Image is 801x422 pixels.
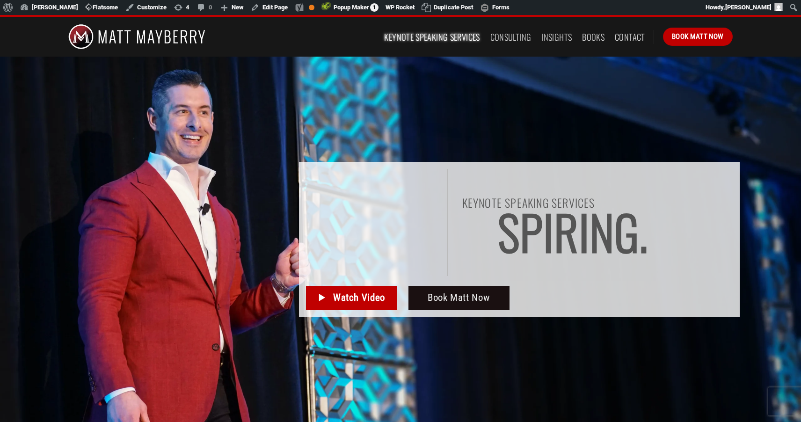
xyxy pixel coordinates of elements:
[725,4,772,11] span: [PERSON_NAME]
[309,5,314,10] div: OK
[306,286,397,310] a: Watch Video
[541,29,572,45] a: Insights
[663,28,733,45] a: Book Matt Now
[490,29,532,45] a: Consulting
[582,29,604,45] a: Books
[370,3,379,12] span: 1
[333,290,385,306] span: Watch Video
[408,286,510,310] a: Book Matt Now
[68,17,205,57] img: Matt Mayberry
[672,31,724,42] span: Book Matt Now
[428,290,490,306] span: Book Matt Now
[384,29,480,45] a: Keynote Speaking Services
[615,29,645,45] a: Contact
